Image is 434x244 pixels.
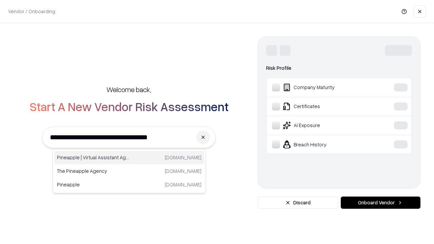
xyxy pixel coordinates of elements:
p: The Pineapple Agency [57,167,129,175]
p: Pineapple [57,181,129,188]
div: Suggestions [53,149,206,193]
button: Onboard Vendor [341,197,420,209]
button: Discard [258,197,338,209]
div: AI Exposure [272,121,373,129]
div: Certificates [272,102,373,110]
div: Breach History [272,140,373,148]
h2: Start A New Vendor Risk Assessment [29,100,229,113]
p: [DOMAIN_NAME] [165,181,201,188]
p: Vendor / Onboarding [8,8,55,15]
h5: Welcome back, [106,85,151,94]
div: Risk Profile [266,64,412,72]
p: Pineapple | Virtual Assistant Agency [57,154,129,161]
div: Company Maturity [272,83,373,91]
p: [DOMAIN_NAME] [165,167,201,175]
p: [DOMAIN_NAME] [165,154,201,161]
